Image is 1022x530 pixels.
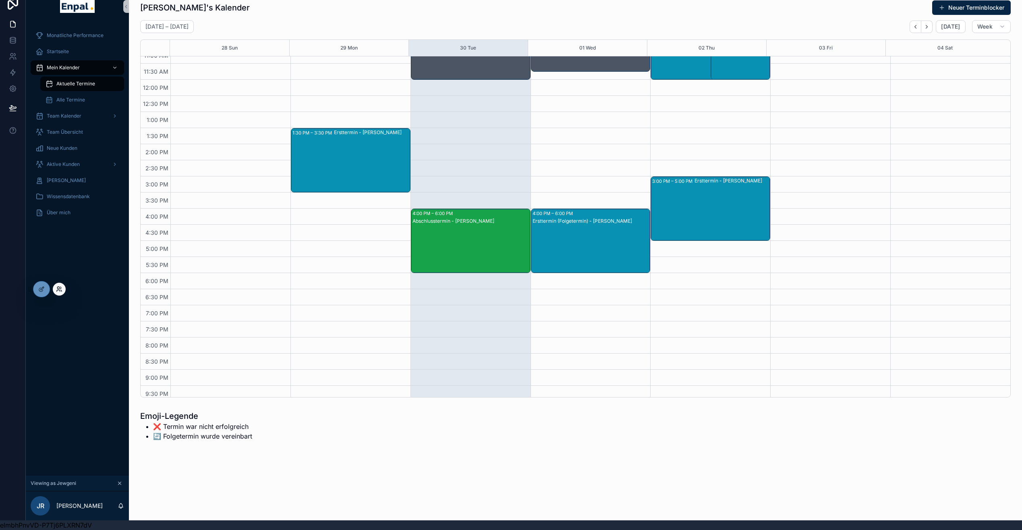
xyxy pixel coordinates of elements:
span: 12:30 PM [141,100,170,107]
a: Wissensdatenbank [31,189,124,204]
span: Aktive Kunden [47,161,80,168]
span: 2:00 PM [143,149,170,155]
span: 4:00 PM [143,213,170,220]
button: 28 Sun [222,40,238,56]
a: Über mich [31,205,124,220]
span: Über mich [47,209,70,216]
div: scrollable content [26,23,129,230]
div: Ersttermin - [PERSON_NAME] [694,178,769,184]
span: Startseite [47,48,69,55]
button: Next [921,21,933,33]
span: 8:30 PM [143,358,170,365]
span: Viewing as Jewgeni [31,480,76,487]
span: Neue Kunden [47,145,77,151]
span: Team Übersicht [47,129,83,135]
button: 02 Thu [699,40,715,56]
span: 1:30 PM [145,132,170,139]
button: 01 Wed [579,40,596,56]
div: 1:30 PM – 3:30 PMErsttermin - [PERSON_NAME] [291,128,410,192]
span: 5:00 PM [144,245,170,252]
a: Team Kalender [31,109,124,123]
button: Back [910,21,921,33]
p: [PERSON_NAME] [56,502,103,510]
span: 2:30 PM [143,165,170,172]
span: Mein Kalender [47,64,80,71]
h2: [DATE] – [DATE] [145,23,189,31]
a: Aktuelle Termine [40,77,124,91]
a: Startseite [31,44,124,59]
span: 12:00 PM [141,84,170,91]
div: Ersttermin - [PERSON_NAME] [334,129,410,136]
span: Aktuelle Termine [56,81,95,87]
button: Neuer Terminblocker [932,0,1011,15]
span: [DATE] [941,23,960,30]
span: 6:00 PM [143,277,170,284]
span: Team Kalender [47,113,81,119]
span: 1:00 PM [145,116,170,123]
button: Week [972,20,1011,33]
span: 7:30 PM [144,326,170,333]
a: Mein Kalender [31,60,124,75]
button: [DATE] [936,20,965,33]
span: 11:00 AM [142,52,170,59]
span: Monatliche Performance [47,32,104,39]
span: 4:30 PM [143,229,170,236]
h1: Emoji-Legende [140,410,252,422]
div: 4:00 PM – 6:00 PM [533,209,575,217]
a: Alle Termine [40,93,124,107]
span: JR [37,501,44,511]
div: 1:30 PM – 3:30 PM [292,129,334,137]
span: 6:30 PM [143,294,170,300]
span: Wissensdatenbank [47,193,90,200]
span: 8:00 PM [143,342,170,349]
div: 4:00 PM – 6:00 PMAbschlusstermin - [PERSON_NAME] [411,209,530,273]
span: Alle Termine [56,97,85,103]
span: 5:30 PM [144,261,170,268]
span: Week [977,23,993,30]
div: 3:00 PM – 5:00 PM [652,177,694,185]
span: 3:30 PM [143,197,170,204]
div: Ersttermin (Folgetermin) - [PERSON_NAME] [533,218,650,224]
span: [PERSON_NAME] [47,177,86,184]
div: 4:00 PM – 6:00 PM [413,209,455,217]
a: [PERSON_NAME] [31,173,124,188]
span: 9:00 PM [143,374,170,381]
span: 11:30 AM [142,68,170,75]
button: 03 Fri [819,40,833,56]
div: Abschlusstermin - [PERSON_NAME] [413,218,530,224]
button: 04 Sat [937,40,953,56]
li: 🔄️ Folgetermin wurde vereinbart [153,431,252,441]
div: 4:00 PM – 6:00 PMErsttermin (Folgetermin) - [PERSON_NAME] [531,209,650,273]
li: ❌ Termin war nicht erfolgreich [153,422,252,431]
h1: [PERSON_NAME]'s Kalender [140,2,250,13]
div: 3:00 PM – 5:00 PMErsttermin - [PERSON_NAME] [651,177,770,240]
a: Neue Kunden [31,141,124,155]
span: 7:00 PM [144,310,170,317]
span: 9:30 PM [143,390,170,397]
a: Team Übersicht [31,125,124,139]
span: 3:00 PM [143,181,170,188]
a: Aktive Kunden [31,157,124,172]
a: Monatliche Performance [31,28,124,43]
button: 30 Tue [460,40,476,56]
button: 29 Mon [340,40,358,56]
